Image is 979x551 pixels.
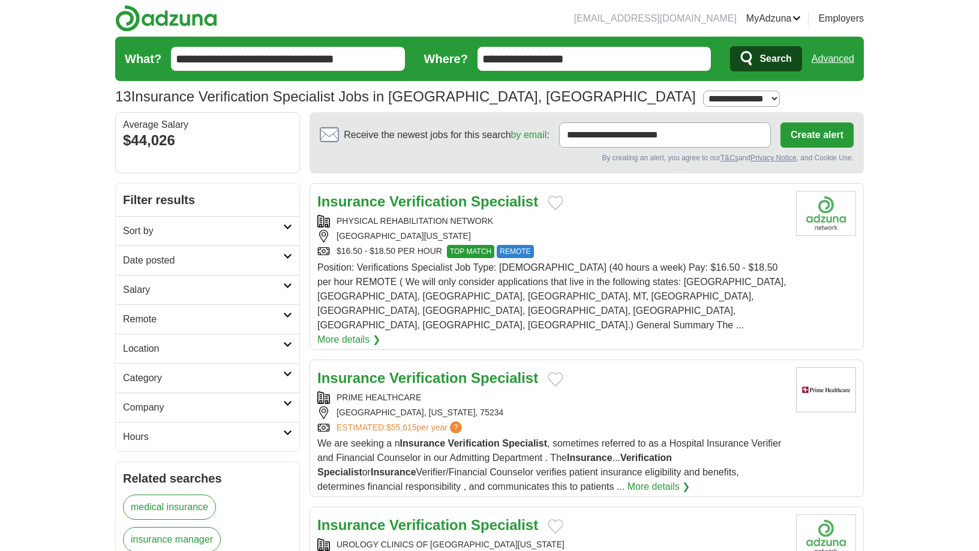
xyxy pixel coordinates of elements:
strong: Verification [389,517,467,533]
h2: Remote [123,312,283,327]
h2: Company [123,400,283,415]
button: Search [730,46,801,71]
div: $44,026 [123,130,292,151]
div: By creating an alert, you agree to our and , and Cookie Use. [320,152,854,163]
a: Hours [116,422,299,451]
span: We are seeking a n , sometimes referred to as a Hospital Insurance Verifier and Financial Counsel... [317,438,781,492]
span: REMOTE [497,245,533,258]
span: ? [450,421,462,433]
a: Employers [818,11,864,26]
a: T&Cs [720,154,738,162]
a: MyAdzuna [746,11,801,26]
img: Company logo [796,191,856,236]
a: Insurance Verification Specialist [317,370,538,386]
strong: Verification [448,438,500,448]
strong: Insurance [400,438,446,448]
a: Category [116,363,299,393]
a: Privacy Notice [750,154,797,162]
a: More details ❯ [317,333,380,347]
strong: Specialist [471,370,538,386]
div: [GEOGRAPHIC_DATA], [US_STATE], 75234 [317,406,786,419]
strong: Verification [389,193,467,209]
strong: Insurance [317,517,385,533]
span: TOP MATCH [447,245,494,258]
a: by email [511,130,547,140]
div: [GEOGRAPHIC_DATA][US_STATE] [317,230,786,242]
li: [EMAIL_ADDRESS][DOMAIN_NAME] [574,11,737,26]
h2: Sort by [123,224,283,238]
button: Add to favorite jobs [548,372,563,387]
h1: Insurance Verification Specialist Jobs in [GEOGRAPHIC_DATA], [GEOGRAPHIC_DATA] [115,88,696,104]
a: Insurance Verification Specialist [317,193,538,209]
a: PRIME HEALTHCARE [337,393,421,402]
div: UROLOGY CLINICS OF [GEOGRAPHIC_DATA][US_STATE] [317,538,786,551]
a: Advanced [812,47,854,71]
a: Salary [116,275,299,304]
img: Prime Healthcare logo [796,367,856,412]
h2: Salary [123,283,283,297]
strong: Insurance [317,370,385,386]
span: Receive the newest jobs for this search : [344,128,549,142]
h2: Date posted [123,253,283,268]
a: Sort by [116,216,299,245]
span: Search [759,47,791,71]
span: $55,615 [386,423,417,432]
a: Insurance Verification Specialist [317,517,538,533]
label: Where? [424,50,468,68]
a: Date posted [116,245,299,275]
div: $16.50 - $18.50 PER HOUR [317,245,786,258]
a: Location [116,334,299,363]
strong: Verification [389,370,467,386]
button: Add to favorite jobs [548,519,563,534]
a: Company [116,393,299,422]
strong: Specialist [471,193,538,209]
h2: Category [123,371,283,385]
h2: Hours [123,430,283,444]
strong: Insurance [567,453,612,463]
a: More details ❯ [627,480,690,494]
a: Remote [116,304,299,334]
div: Average Salary [123,120,292,130]
strong: Specialist [317,467,362,477]
span: Position: Verifications Specialist Job Type: [DEMOGRAPHIC_DATA] (40 hours a week) Pay: $16.50 - $... [317,262,786,330]
div: PHYSICAL REHABILITATION NETWORK [317,215,786,227]
a: ESTIMATED:$55,615per year? [337,421,464,434]
strong: Insurance [317,193,385,209]
button: Create alert [780,122,854,148]
img: Adzuna logo [115,5,217,32]
strong: Insurance [371,467,416,477]
strong: Specialist [471,517,538,533]
h2: Filter results [116,184,299,216]
h2: Related searches [123,469,292,487]
strong: Verification [620,453,672,463]
a: medical insurance [123,495,216,520]
button: Add to favorite jobs [548,196,563,210]
h2: Location [123,342,283,356]
strong: Specialist [502,438,547,448]
label: What? [125,50,161,68]
span: 13 [115,86,131,107]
